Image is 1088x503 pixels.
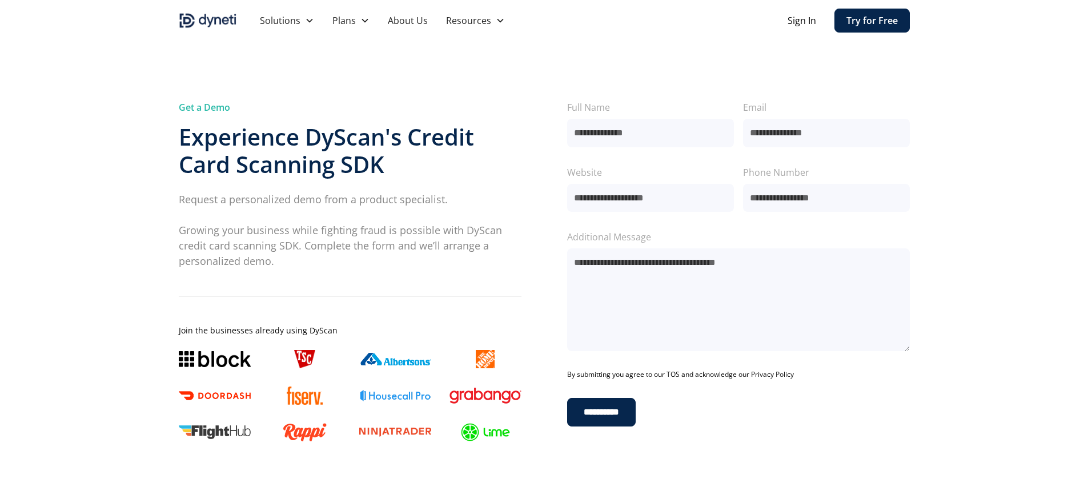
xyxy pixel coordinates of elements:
[179,11,237,30] a: home
[449,388,521,404] img: Grabango
[743,166,910,179] label: Phone Number
[567,100,910,426] form: Contact 5 Form
[287,387,323,405] img: Fiserv logo
[294,350,315,368] img: TSC
[567,230,910,244] label: Additional Message
[359,353,431,365] img: Albertsons
[283,423,326,441] img: Rappi logo
[179,391,251,400] img: Doordash logo
[461,423,510,441] img: Lime Logo
[260,14,300,27] div: Solutions
[323,9,379,32] div: Plans
[359,390,431,401] img: Housecall Pro
[567,100,734,114] label: Full Name
[446,14,491,27] div: Resources
[788,14,816,27] a: Sign In
[179,11,237,30] img: Dyneti indigo logo
[179,351,251,367] img: Block logo
[743,100,910,114] label: Email
[567,369,794,380] span: By submitting you agree to our TOS and acknowledge our Privacy Policy
[179,123,521,178] h3: Experience DyScan's Credit Card Scanning SDK
[567,166,734,179] label: Website
[476,350,494,368] img: The home depot logo
[179,425,251,438] img: FlightHub
[834,9,910,33] a: Try for Free
[179,324,521,336] div: Join the businesses already using DyScan
[359,428,431,437] img: Ninjatrader logo
[251,9,323,32] div: Solutions
[179,192,521,269] p: Request a personalized demo from a product specialist. Growing your business while fighting fraud...
[332,14,356,27] div: Plans
[179,100,521,114] div: Get a Demo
